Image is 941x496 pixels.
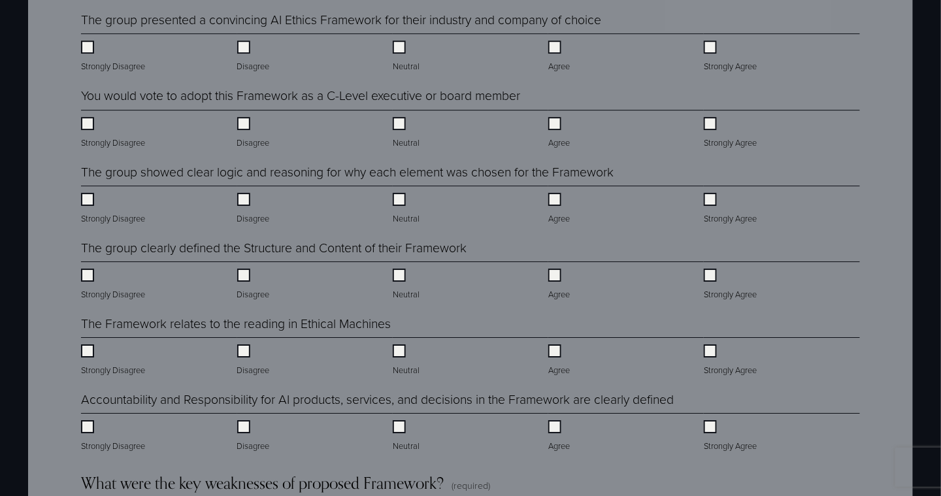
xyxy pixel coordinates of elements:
[81,10,601,28] legend: The group presented a convincing AI Ethics Framework for their industry and company of choice
[81,344,148,377] label: Strongly Disagree
[393,117,422,150] label: Neutral
[237,41,272,73] label: Disagree
[704,269,759,301] label: Strongly Agree
[393,344,422,377] label: Neutral
[237,193,272,225] label: Disagree
[81,86,520,104] legend: You would vote to adopt this Framework as a C-Level executive or board member
[704,41,759,73] label: Strongly Agree
[237,420,272,453] label: Disagree
[237,117,272,150] label: Disagree
[452,479,490,492] span: (required)
[393,420,422,453] label: Neutral
[393,193,422,225] label: Neutral
[548,269,572,301] label: Agree
[81,390,674,408] legend: Accountability and Responsibility for AI products, services, and decisions in the Framework are c...
[548,420,572,453] label: Agree
[704,344,759,377] label: Strongly Agree
[237,269,272,301] label: Disagree
[393,41,422,73] label: Neutral
[393,269,422,301] label: Neutral
[81,474,444,493] span: What were the key weaknesses of proposed Framework?
[704,117,759,150] label: Strongly Agree
[548,344,572,377] label: Agree
[704,193,759,225] label: Strongly Agree
[81,41,148,73] label: Strongly Disagree
[81,314,391,332] legend: The Framework relates to the reading in Ethical Machines
[81,117,148,150] label: Strongly Disagree
[237,344,272,377] label: Disagree
[548,41,572,73] label: Agree
[81,239,467,256] legend: The group clearly defined the Structure and Content of their Framework
[548,117,572,150] label: Agree
[548,193,572,225] label: Agree
[704,420,759,453] label: Strongly Agree
[81,269,148,301] label: Strongly Disagree
[81,420,148,453] label: Strongly Disagree
[81,193,148,225] label: Strongly Disagree
[81,163,614,180] legend: The group showed clear logic and reasoning for why each element was chosen for the Framework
